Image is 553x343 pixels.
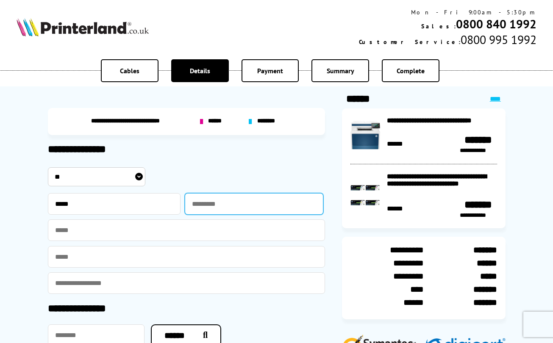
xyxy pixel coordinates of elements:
img: Printerland Logo [17,18,149,36]
span: Summary [327,66,354,75]
span: Customer Service: [359,38,461,46]
span: Complete [397,66,425,75]
span: 0800 995 1992 [461,32,536,47]
div: Mon - Fri 9:00am - 5:30pm [359,8,536,16]
span: Cables [120,66,139,75]
span: Payment [257,66,283,75]
span: Details [190,66,210,75]
span: Sales: [421,22,456,30]
a: 0800 840 1992 [456,16,536,32]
